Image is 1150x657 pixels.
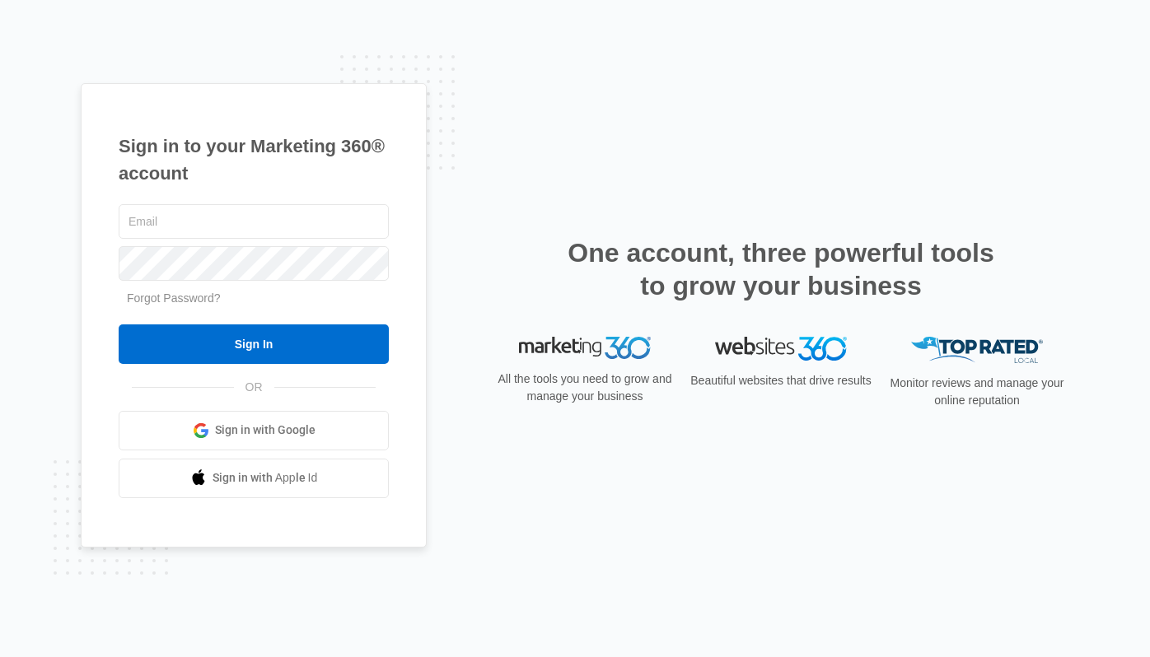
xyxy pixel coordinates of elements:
p: Beautiful websites that drive results [689,372,873,389]
h2: One account, three powerful tools to grow your business [563,236,999,302]
a: Forgot Password? [127,291,221,305]
img: Websites 360 [715,337,847,361]
img: Marketing 360 [519,337,651,360]
input: Sign In [119,324,389,364]
p: All the tools you need to grow and manage your business [493,370,677,405]
span: Sign in with Apple Id [213,469,318,487]
p: Monitor reviews and manage your online reputation [885,375,1069,409]
span: OR [234,379,274,396]
span: Sign in with Google [215,422,316,439]
a: Sign in with Apple Id [119,459,389,498]
img: Top Rated Local [911,337,1043,364]
input: Email [119,204,389,239]
a: Sign in with Google [119,411,389,450]
h1: Sign in to your Marketing 360® account [119,133,389,187]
